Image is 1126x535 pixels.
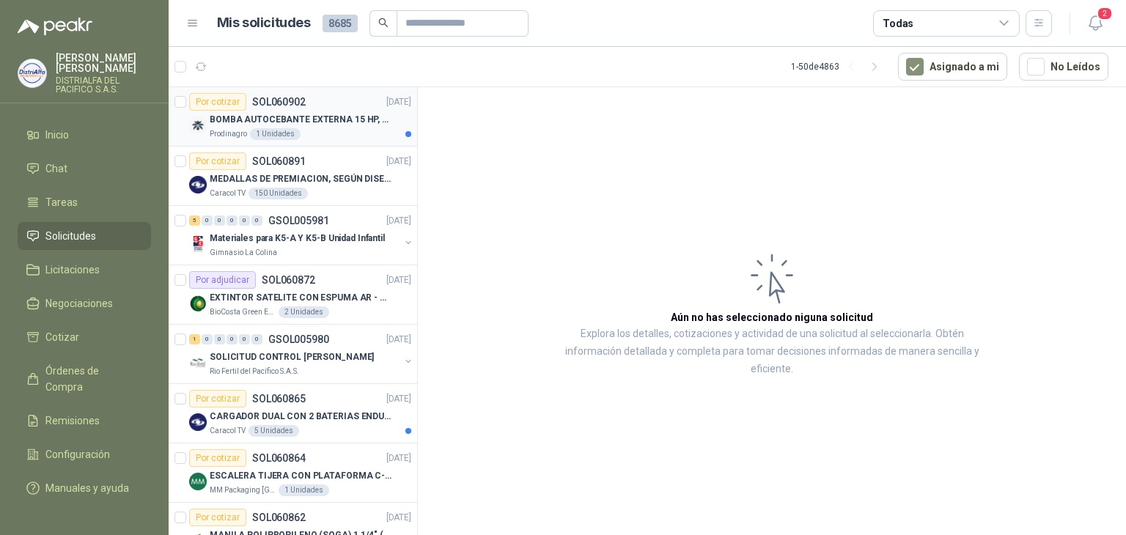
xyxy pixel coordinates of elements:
img: Logo peakr [18,18,92,35]
div: 0 [214,334,225,344]
span: Negociaciones [45,295,113,311]
span: Solicitudes [45,228,96,244]
img: Company Logo [189,413,207,431]
p: [DATE] [386,451,411,465]
p: [PERSON_NAME] [PERSON_NAME] [56,53,151,73]
p: [DATE] [386,214,411,228]
p: [DATE] [386,95,411,109]
a: Por cotizarSOL060865[DATE] Company LogoCARGADOR DUAL CON 2 BATERIAS ENDURO GO PROCaracol TV5 Unid... [169,384,417,443]
a: Configuración [18,440,151,468]
div: Por cotizar [189,390,246,407]
span: Remisiones [45,413,100,429]
img: Company Logo [189,176,207,193]
a: Manuales y ayuda [18,474,151,502]
div: 1 Unidades [250,128,301,140]
p: SOL060865 [252,394,306,404]
div: 1 Unidades [279,484,329,496]
span: Cotizar [45,329,79,345]
div: Por cotizar [189,93,246,111]
p: [DATE] [386,511,411,525]
p: SOL060872 [262,275,315,285]
div: 0 [214,215,225,226]
p: MEDALLAS DE PREMIACION, SEGÚN DISEÑO ADJUNTO(ADJUNTAR COTIZACION EN SU FORMATO [210,172,392,186]
p: Caracol TV [210,425,246,437]
a: Cotizar [18,323,151,351]
p: Caracol TV [210,188,246,199]
p: BioCosta Green Energy S.A.S [210,306,276,318]
a: Tareas [18,188,151,216]
p: [DATE] [386,333,411,347]
p: GSOL005980 [268,334,329,344]
div: 0 [239,334,250,344]
p: GSOL005981 [268,215,329,226]
a: Remisiones [18,407,151,435]
a: Por cotizarSOL060902[DATE] Company LogoBOMBA AUTOCEBANTE EXTERNA 15 HP, 220/440 V ALTURA MAX 60MT... [169,87,417,147]
div: 0 [251,334,262,344]
div: 5 [189,215,200,226]
div: 1 [189,334,200,344]
p: EXTINTOR SATELITE CON ESPUMA AR - AFFF [210,291,392,305]
span: Chat [45,160,67,177]
span: Manuales y ayuda [45,480,129,496]
p: BOMBA AUTOCEBANTE EXTERNA 15 HP, 220/440 V ALTURA MAX 60MTS, CAUDAL MAX 423GPM [210,113,392,127]
img: Company Logo [189,117,207,134]
div: 0 [227,334,238,344]
p: ESCALERA TIJERA CON PLATAFORMA C-2347-03 [210,469,392,483]
a: Órdenes de Compra [18,357,151,401]
div: Por cotizar [189,509,246,526]
div: 2 Unidades [279,306,329,318]
a: Por adjudicarSOL060872[DATE] Company LogoEXTINTOR SATELITE CON ESPUMA AR - AFFFBioCosta Green Ene... [169,265,417,325]
p: SOL060864 [252,453,306,463]
img: Company Logo [18,59,46,87]
div: 5 Unidades [249,425,299,437]
span: Configuración [45,446,110,462]
p: SOLICITUD CONTROL [PERSON_NAME] [210,350,374,364]
p: [DATE] [386,392,411,406]
button: Asignado a mi [898,53,1007,81]
div: 1 - 50 de 4863 [791,55,886,78]
p: Gimnasio La Colina [210,247,277,259]
div: Por cotizar [189,152,246,170]
p: CARGADOR DUAL CON 2 BATERIAS ENDURO GO PRO [210,410,392,424]
p: DISTRIALFA DEL PACIFICO S.A.S. [56,76,151,94]
a: Licitaciones [18,256,151,284]
span: 8685 [323,15,358,32]
p: SOL060891 [252,156,306,166]
a: Por cotizarSOL060891[DATE] Company LogoMEDALLAS DE PREMIACION, SEGÚN DISEÑO ADJUNTO(ADJUNTAR COTI... [169,147,417,206]
img: Company Logo [189,235,207,253]
p: [DATE] [386,155,411,169]
a: Negociaciones [18,289,151,317]
button: No Leídos [1019,53,1108,81]
span: search [378,18,389,28]
h3: Aún no has seleccionado niguna solicitud [671,309,873,325]
div: 0 [227,215,238,226]
h1: Mis solicitudes [217,12,311,34]
p: SOL060862 [252,512,306,523]
button: 2 [1082,10,1108,37]
span: Órdenes de Compra [45,363,137,395]
img: Company Logo [189,295,207,312]
a: Solicitudes [18,222,151,250]
a: 5 0 0 0 0 0 GSOL005981[DATE] Company LogoMateriales para K5-A Y K5-B Unidad InfantilGimnasio La C... [189,212,414,259]
div: 150 Unidades [249,188,308,199]
div: 0 [202,334,213,344]
div: Todas [883,15,913,32]
p: Materiales para K5-A Y K5-B Unidad Infantil [210,232,385,246]
span: Licitaciones [45,262,100,278]
p: Rio Fertil del Pacífico S.A.S. [210,366,299,377]
img: Company Logo [189,473,207,490]
p: MM Packaging [GEOGRAPHIC_DATA] [210,484,276,496]
div: 0 [239,215,250,226]
span: 2 [1097,7,1113,21]
p: Prodinagro [210,128,247,140]
span: Inicio [45,127,69,143]
a: Chat [18,155,151,182]
p: [DATE] [386,273,411,287]
div: Por cotizar [189,449,246,467]
span: Tareas [45,194,78,210]
a: Por cotizarSOL060864[DATE] Company LogoESCALERA TIJERA CON PLATAFORMA C-2347-03MM Packaging [GEOG... [169,443,417,503]
div: 0 [251,215,262,226]
a: Inicio [18,121,151,149]
p: SOL060902 [252,97,306,107]
img: Company Logo [189,354,207,372]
